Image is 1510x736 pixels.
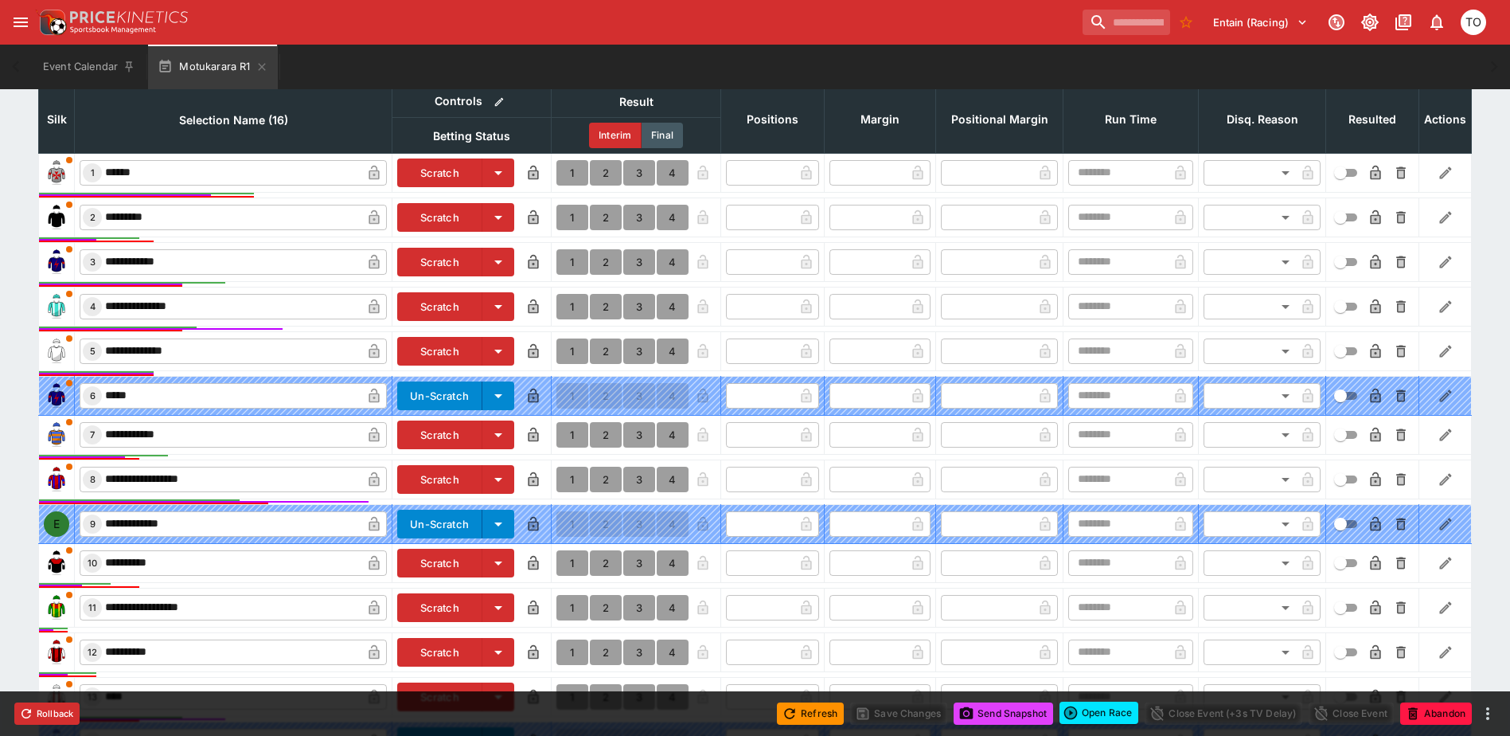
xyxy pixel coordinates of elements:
[84,647,100,658] span: 12
[397,337,482,366] button: Scratch
[44,160,69,186] img: runner 1
[148,45,277,89] button: Motukarara R1
[35,6,67,38] img: PriceKinetics Logo
[623,249,655,275] button: 3
[657,422,689,448] button: 4
[1199,86,1326,153] th: Disq. Reason
[85,602,99,613] span: 11
[721,86,825,153] th: Positions
[623,339,655,364] button: 3
[556,640,588,665] button: 1
[70,26,156,33] img: Sportsbook Management
[44,249,69,275] img: runner 3
[590,684,622,710] button: 2
[1461,10,1486,35] div: Thomas OConnor
[162,111,306,130] span: Selection Name (16)
[936,86,1063,153] th: Positional Margin
[44,205,69,230] img: runner 2
[70,11,188,23] img: PriceKinetics
[87,429,98,440] span: 7
[397,549,482,577] button: Scratch
[397,638,482,667] button: Scratch
[1083,10,1170,35] input: search
[590,160,622,186] button: 2
[1400,703,1472,725] button: Abandon
[657,467,689,492] button: 4
[590,249,622,275] button: 2
[44,595,69,621] img: runner 11
[44,640,69,665] img: runner 12
[556,205,588,230] button: 1
[84,558,100,569] span: 10
[642,123,683,148] button: Final
[87,346,99,357] span: 5
[87,301,99,312] span: 4
[657,294,689,319] button: 4
[623,640,655,665] button: 3
[44,467,69,492] img: runner 8
[657,339,689,364] button: 4
[556,595,588,621] button: 1
[14,703,80,725] button: Rollback
[556,422,588,448] button: 1
[44,511,69,537] div: E
[1204,10,1317,35] button: Select Tenant
[590,550,622,576] button: 2
[397,683,482,711] button: Scratch
[87,390,99,401] span: 6
[556,684,588,710] button: 1
[87,256,99,268] span: 3
[552,86,721,117] th: Result
[590,205,622,230] button: 2
[1400,704,1472,720] span: Mark an event as closed and abandoned.
[392,86,552,117] th: Controls
[623,160,655,186] button: 3
[590,339,622,364] button: 2
[6,8,35,37] button: open drawer
[1478,704,1497,723] button: more
[623,205,655,230] button: 3
[397,421,482,449] button: Scratch
[590,640,622,665] button: 2
[623,422,655,448] button: 3
[44,294,69,319] img: runner 4
[397,465,482,494] button: Scratch
[397,292,482,321] button: Scratch
[657,550,689,576] button: 4
[44,383,69,409] img: runner 6
[44,339,69,364] img: runner 5
[657,205,689,230] button: 4
[1063,86,1199,153] th: Run Time
[556,294,588,319] button: 1
[44,550,69,576] img: runner 10
[556,249,588,275] button: 1
[416,127,528,146] span: Betting Status
[556,550,588,576] button: 1
[88,167,98,178] span: 1
[44,422,69,448] img: runner 7
[39,86,75,153] th: Silk
[657,684,689,710] button: 4
[1173,10,1199,35] button: No Bookmarks
[397,203,482,232] button: Scratch
[397,159,482,187] button: Scratch
[44,684,69,710] img: runner 13
[825,86,936,153] th: Margin
[1059,702,1138,724] div: split button
[397,593,482,622] button: Scratch
[1419,86,1472,153] th: Actions
[397,510,482,538] button: Un-Scratch
[657,160,689,186] button: 4
[1389,8,1418,37] button: Documentation
[623,684,655,710] button: 3
[87,474,99,485] span: 8
[954,703,1053,725] button: Send Snapshot
[33,45,145,89] button: Event Calendar
[556,467,588,492] button: 1
[87,519,99,530] span: 9
[657,249,689,275] button: 4
[623,550,655,576] button: 3
[590,595,622,621] button: 2
[556,160,588,186] button: 1
[397,382,482,410] button: Un-Scratch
